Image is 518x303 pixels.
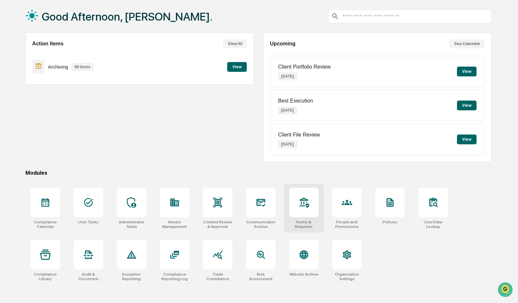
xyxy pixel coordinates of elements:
a: View [227,63,247,70]
img: 1746055101610-c473b297-6a78-478c-a979-82029cc54cd1 [7,50,18,62]
div: User Data Lookup [418,220,448,229]
p: Client File Review [278,132,320,138]
h2: Upcoming [270,41,295,47]
span: Attestations [54,82,81,89]
div: 🗄️ [47,83,53,88]
a: Powered byPylon [46,110,79,116]
button: View All [223,40,247,48]
span: Preclearance [13,82,42,89]
a: 🔎Data Lookup [4,92,44,104]
div: 🔎 [7,95,12,101]
button: View [227,62,247,72]
a: 🗄️Attestations [45,80,84,91]
button: See Calendar [449,40,485,48]
div: Website Archive [289,272,319,277]
button: View [457,135,477,144]
div: Forms & Requests [289,220,319,229]
div: Compliance Reporting Log [160,272,189,281]
p: Archiving [48,64,68,70]
div: Start new chat [22,50,107,56]
button: Start new chat [111,52,119,60]
p: [DATE] [278,72,297,80]
div: Organization Settings [332,272,362,281]
p: Best Execution [278,98,313,104]
div: Compliance Calendar [31,220,60,229]
p: [DATE] [278,106,297,114]
button: View [457,67,477,76]
p: How can we help? [7,14,119,24]
div: Risk Assessment [246,272,275,281]
div: Audit & Document Logs [74,272,103,281]
p: Client Portfolio Review [278,64,331,70]
div: Trade Compliance [203,272,232,281]
iframe: Open customer support [497,281,515,299]
div: Administrator Tasks [117,220,146,229]
p: [DATE] [278,140,297,148]
div: Modules [25,170,492,176]
h2: Action Items [32,41,64,47]
button: View [457,101,477,110]
div: 🖐️ [7,83,12,88]
h1: Good Afternoon, [PERSON_NAME]. [42,10,212,23]
div: We're available if you need us! [22,56,83,62]
div: Vendor Management [160,220,189,229]
div: Compliance Library [31,272,60,281]
div: Content Review & Approval [203,220,232,229]
div: Communications Archive [246,220,275,229]
div: User Tasks [78,220,99,224]
div: Policies [383,220,398,224]
a: 🖐️Preclearance [4,80,45,91]
span: Pylon [65,111,79,116]
span: Data Lookup [13,95,41,101]
p: 69 items [71,63,94,71]
div: Exception Reporting [117,272,146,281]
div: People and Permissions [332,220,362,229]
